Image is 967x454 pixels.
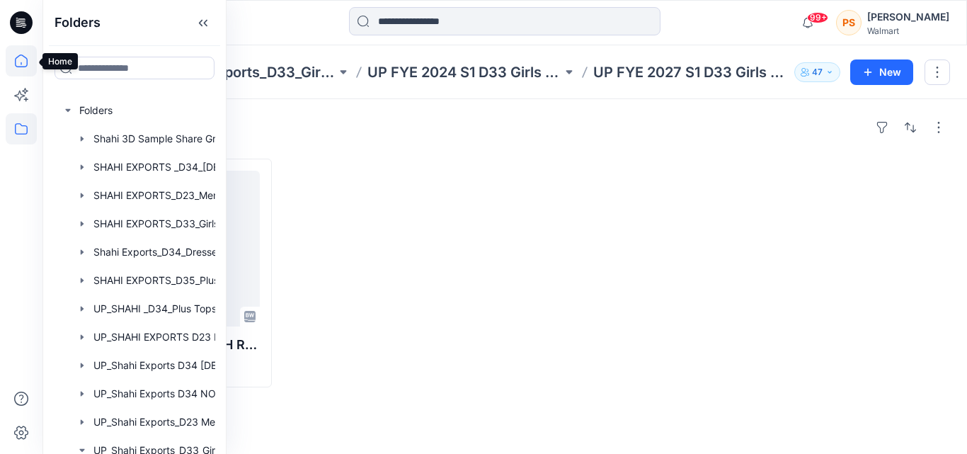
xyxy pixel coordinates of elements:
[836,10,862,35] div: PS
[867,25,949,36] div: Walmart
[850,59,913,85] button: New
[367,62,563,82] a: UP FYE 2024 S1 D33 Girls Bottoms Shahi
[867,8,949,25] div: [PERSON_NAME]
[807,12,828,23] span: 99+
[794,62,840,82] button: 47
[812,64,823,80] p: 47
[141,62,336,82] a: UP_Shahi Exports_D33_Girls Bottoms
[593,62,789,82] p: UP FYE 2027 S1 D33 Girls Bottoms Shahi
